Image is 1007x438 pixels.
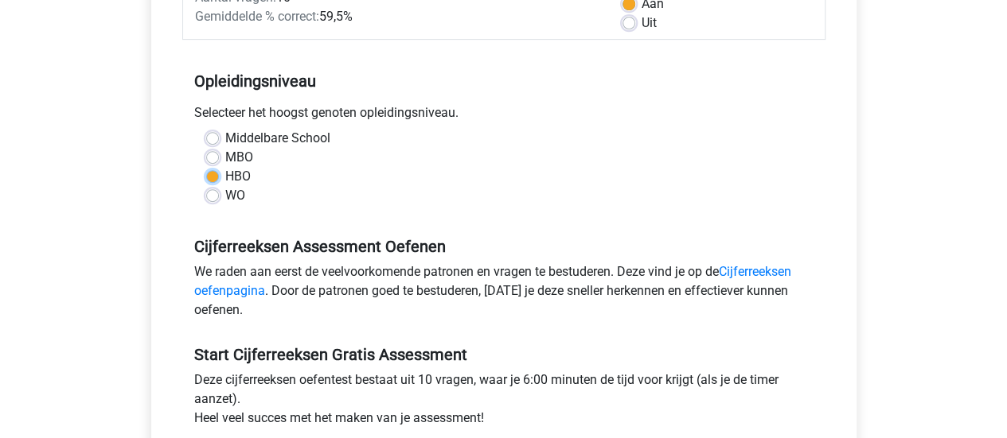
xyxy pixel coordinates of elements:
h5: Opleidingsniveau [194,65,814,97]
label: WO [225,186,245,205]
label: Middelbare School [225,129,330,148]
span: Gemiddelde % correct: [195,9,319,24]
div: Deze cijferreeksen oefentest bestaat uit 10 vragen, waar je 6:00 minuten de tijd voor krijgt (als... [182,370,826,434]
h5: Start Cijferreeksen Gratis Assessment [194,345,814,364]
h5: Cijferreeksen Assessment Oefenen [194,237,814,256]
div: Selecteer het hoogst genoten opleidingsniveau. [182,103,826,129]
label: MBO [225,148,253,167]
div: 59,5% [183,7,611,26]
label: HBO [225,167,251,186]
label: Uit [642,14,657,33]
div: We raden aan eerst de veelvoorkomende patronen en vragen te bestuderen. Deze vind je op de . Door... [182,262,826,326]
